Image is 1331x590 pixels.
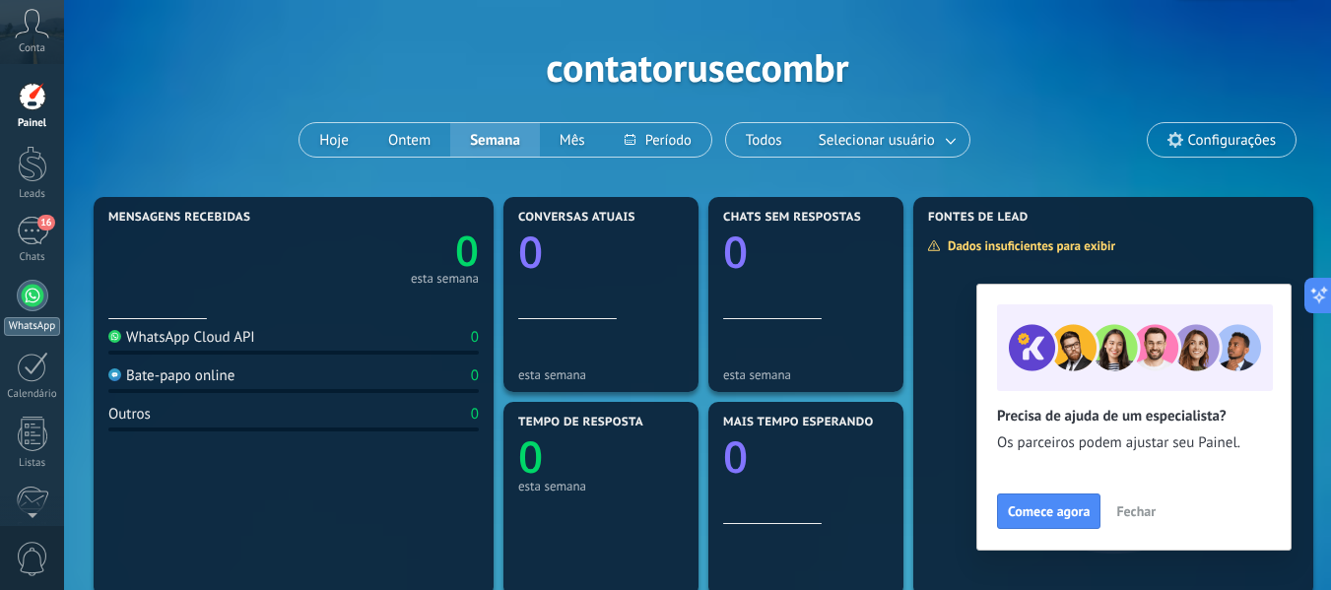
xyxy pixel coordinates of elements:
[4,388,61,401] div: Calendário
[518,222,543,281] text: 0
[19,42,45,55] span: Conta
[723,222,748,281] text: 0
[108,405,151,424] div: Outros
[108,368,121,381] img: Bate-papo online
[471,328,479,347] div: 0
[4,188,61,201] div: Leads
[518,426,543,486] text: 0
[1107,496,1165,526] button: Fechar
[37,215,54,230] span: 16
[518,479,684,493] div: esta semana
[450,123,540,157] button: Semana
[294,223,479,279] a: 0
[927,237,1129,254] div: Dados insuficientes para exibir
[997,407,1271,426] h2: Precisa de ajuda de um especialista?
[518,416,643,429] span: Tempo de resposta
[108,330,121,343] img: WhatsApp Cloud API
[108,328,255,347] div: WhatsApp Cloud API
[1116,504,1156,518] span: Fechar
[518,211,635,225] span: Conversas atuais
[723,426,748,486] text: 0
[997,433,1271,453] span: Os parceiros podem ajustar seu Painel.
[411,274,479,284] div: esta semana
[1188,132,1276,149] span: Configurações
[299,123,368,157] button: Hoje
[723,367,889,382] div: esta semana
[471,405,479,424] div: 0
[1008,504,1090,518] span: Comece agora
[108,366,234,385] div: Bate-papo online
[4,457,61,470] div: Listas
[455,223,479,279] text: 0
[928,211,1029,225] span: Fontes de lead
[997,493,1100,529] button: Comece agora
[802,123,969,157] button: Selecionar usuário
[723,416,874,429] span: Mais tempo esperando
[4,251,61,264] div: Chats
[108,211,250,225] span: Mensagens recebidas
[518,367,684,382] div: esta semana
[368,123,450,157] button: Ontem
[723,211,861,225] span: Chats sem respostas
[471,366,479,385] div: 0
[4,117,61,130] div: Painel
[815,127,939,154] span: Selecionar usuário
[605,123,711,157] button: Período
[540,123,605,157] button: Mês
[4,317,60,336] div: WhatsApp
[726,123,802,157] button: Todos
